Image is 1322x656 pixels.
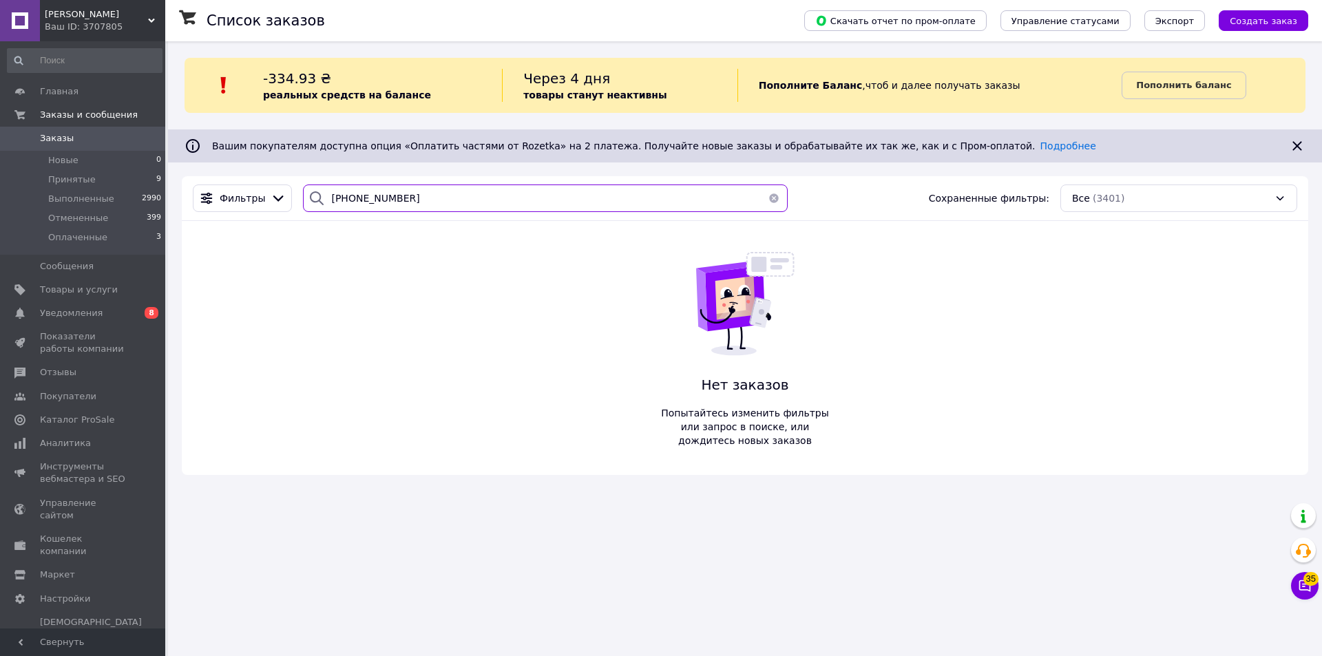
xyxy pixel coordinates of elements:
input: Поиск по номеру заказа, ФИО покупателя, номеру телефона, Email, номеру накладной [303,184,788,212]
span: Маркет [40,569,75,581]
span: -334.93 ₴ [263,70,331,87]
span: Управление сайтом [40,497,127,522]
span: Показатели работы компании [40,330,127,355]
span: Отмененные [48,212,108,224]
span: Сообщения [40,260,94,273]
b: Пополнить баланс [1136,80,1231,90]
b: товары станут неактивны [523,89,667,100]
a: Создать заказ [1205,14,1308,25]
b: реальных средств на балансе [263,89,431,100]
span: 35 [1303,572,1319,586]
div: , чтоб и далее получать заказы [737,69,1122,102]
span: Главная [40,85,78,98]
span: 3 [156,231,161,244]
span: Инструменты вебмастера и SEO [40,461,127,485]
span: Через 4 дня [523,70,610,87]
span: Управление статусами [1011,16,1120,26]
span: Вашим покупателям доступна опция «Оплатить частями от Rozetka» на 2 платежа. Получайте новые зака... [212,140,1096,151]
button: Создать заказ [1219,10,1308,31]
span: Фильтры [220,191,265,205]
span: 2990 [142,193,161,205]
span: Кошелек компании [40,533,127,558]
div: Ваш ID: 3707805 [45,21,165,33]
span: Экспорт [1155,16,1194,26]
span: Заказы и сообщения [40,109,138,121]
b: Пополните Баланс [759,80,863,91]
h1: Список заказов [207,12,325,29]
span: Скачать отчет по пром-оплате [815,14,976,27]
span: [DEMOGRAPHIC_DATA] и счета [40,616,142,654]
button: Скачать отчет по пром-оплате [804,10,987,31]
span: Сохраненные фильтры: [929,191,1049,205]
span: 399 [147,212,161,224]
button: Очистить [760,184,788,212]
span: 0 [156,154,161,167]
span: 9 [156,173,161,186]
span: Уведомления [40,307,103,319]
span: Нет заказов [654,375,836,395]
button: Управление статусами [1000,10,1131,31]
button: Экспорт [1144,10,1205,31]
span: Принятые [48,173,96,186]
span: Новые [48,154,78,167]
span: Аналитика [40,437,91,449]
span: Все [1072,191,1090,205]
button: Чат с покупателем35 [1291,572,1319,600]
img: :exclamation: [213,75,234,96]
span: Отзывы [40,366,76,379]
input: Поиск [7,48,162,73]
span: nyro [45,8,148,21]
a: Пополнить баланс [1122,72,1246,99]
span: Настройки [40,593,90,605]
span: Попытайтесь изменить фильтры или запрос в поиске, или дождитесь новых заказов [654,406,836,447]
span: Заказы [40,132,74,145]
span: Оплаченные [48,231,107,244]
span: Покупатели [40,390,96,403]
span: Каталог ProSale [40,414,114,426]
span: (3401) [1093,193,1125,204]
span: Товары и услуги [40,284,118,296]
span: 8 [145,307,158,319]
a: Подробнее [1040,140,1096,151]
span: Создать заказ [1230,16,1297,26]
span: Выполненные [48,193,114,205]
